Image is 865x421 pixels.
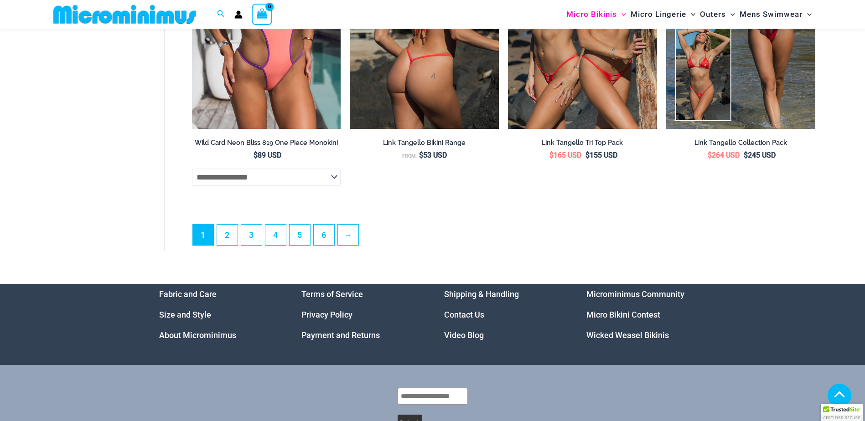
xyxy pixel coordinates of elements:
a: About Microminimus [159,330,236,340]
bdi: 245 USD [744,151,776,159]
bdi: 165 USD [549,151,581,159]
bdi: 264 USD [708,151,740,159]
a: Page 3 [241,225,262,245]
span: From: [402,153,417,159]
a: Wild Card Neon Bliss 819 One Piece Monokini [192,139,341,150]
a: Mens SwimwearMenu ToggleMenu Toggle [737,3,814,26]
a: View Shopping Cart, empty [252,4,273,25]
a: Fabric and Care [159,289,217,299]
a: Page 6 [314,225,334,245]
span: $ [585,151,590,159]
a: Terms of Service [301,289,363,299]
span: Outers [700,3,726,26]
a: Contact Us [444,310,484,319]
a: Search icon link [217,9,225,20]
a: Size and Style [159,310,211,319]
span: $ [744,151,748,159]
a: → [338,225,358,245]
a: Micro BikinisMenu ToggleMenu Toggle [564,3,628,26]
span: Menu Toggle [617,3,626,26]
a: Account icon link [234,10,243,19]
aside: Footer Widget 3 [444,284,564,345]
nav: Menu [159,284,279,345]
a: Link Tangello Tri Top Pack [508,139,657,150]
nav: Menu [301,284,421,345]
a: OutersMenu ToggleMenu Toggle [698,3,737,26]
a: Page 2 [217,225,238,245]
span: Menu Toggle [803,3,812,26]
a: Video Blog [444,330,484,340]
a: Micro LingerieMenu ToggleMenu Toggle [628,3,698,26]
div: TrustedSite Certified [821,404,863,421]
aside: Footer Widget 2 [301,284,421,345]
nav: Menu [586,284,706,345]
nav: Product Pagination [192,224,815,251]
a: Privacy Policy [301,310,352,319]
span: $ [708,151,712,159]
h2: Link Tangello Tri Top Pack [508,139,657,147]
img: MM SHOP LOGO FLAT [50,4,200,25]
nav: Menu [444,284,564,345]
bdi: 155 USD [585,151,617,159]
span: $ [419,151,423,159]
span: Micro Lingerie [631,3,686,26]
bdi: 53 USD [419,151,447,159]
span: $ [549,151,554,159]
a: Page 5 [290,225,310,245]
span: Mens Swimwear [740,3,803,26]
h2: Wild Card Neon Bliss 819 One Piece Monokini [192,139,341,147]
span: Menu Toggle [686,3,695,26]
bdi: 89 USD [254,151,281,159]
a: Page 4 [265,225,286,245]
a: Shipping & Handling [444,289,519,299]
span: Page 1 [193,225,213,245]
aside: Footer Widget 4 [586,284,706,345]
h2: Link Tangello Collection Pack [666,139,815,147]
span: Micro Bikinis [566,3,617,26]
a: Microminimus Community [586,289,684,299]
a: Micro Bikini Contest [586,310,660,319]
aside: Footer Widget 1 [159,284,279,345]
a: Wicked Weasel Bikinis [586,330,669,340]
a: Payment and Returns [301,330,380,340]
span: Menu Toggle [726,3,735,26]
span: $ [254,151,258,159]
a: Link Tangello Collection Pack [666,139,815,150]
h2: Link Tangello Bikini Range [350,139,499,147]
nav: Site Navigation [563,1,816,27]
a: Link Tangello Bikini Range [350,139,499,150]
